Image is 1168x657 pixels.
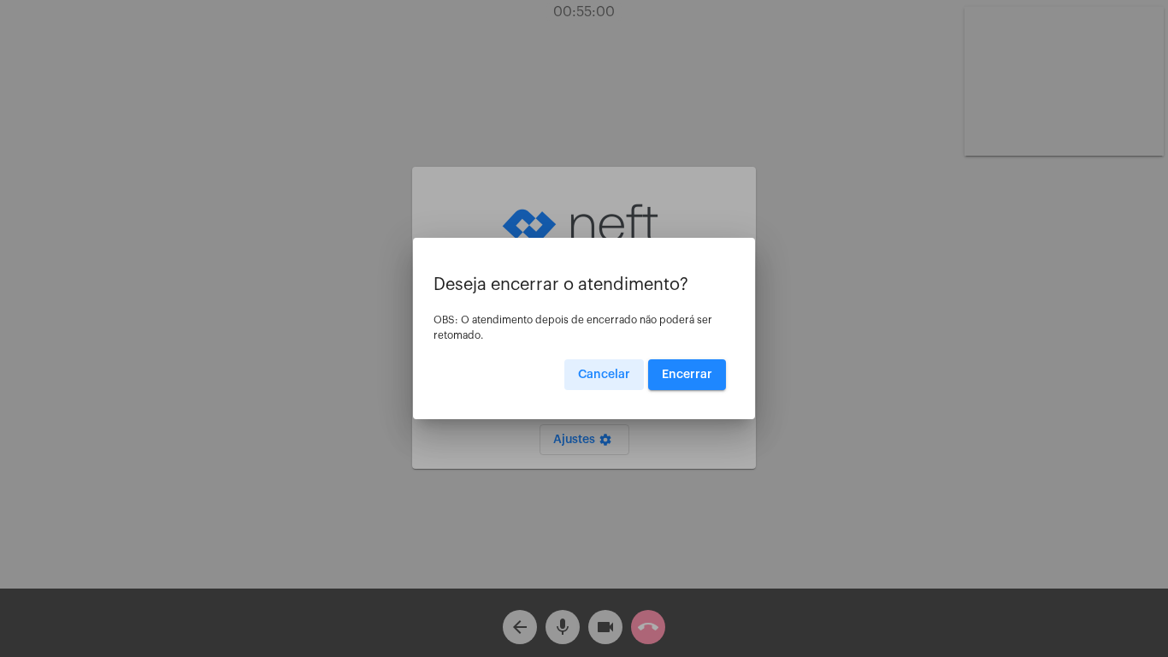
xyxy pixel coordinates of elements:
[648,359,726,390] button: Encerrar
[434,315,712,340] span: OBS: O atendimento depois de encerrado não poderá ser retomado.
[662,369,712,381] span: Encerrar
[578,369,630,381] span: Cancelar
[434,275,734,294] p: Deseja encerrar o atendimento?
[564,359,644,390] button: Cancelar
